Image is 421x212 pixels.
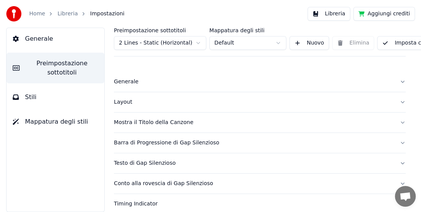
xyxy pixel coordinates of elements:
[7,111,104,132] button: Mappatura degli stili
[114,113,406,132] button: Mostra il Titolo della Canzone
[114,98,393,106] div: Layout
[7,28,104,50] button: Generale
[114,72,406,92] button: Generale
[307,7,350,21] button: Libreria
[25,93,37,102] span: Stili
[7,53,104,83] button: Preimpostazione sottotitoli
[114,133,406,153] button: Barra di Progressione di Gap Silenzioso
[29,10,124,18] nav: breadcrumb
[6,6,22,22] img: youka
[353,7,415,21] button: Aggiungi crediti
[114,78,393,86] div: Generale
[114,139,393,147] div: Barra di Progressione di Gap Silenzioso
[25,117,88,126] span: Mappatura degli stili
[114,159,393,167] div: Testo di Gap Silenzioso
[29,10,45,18] a: Home
[114,180,393,187] div: Conto alla rovescia di Gap Silenzioso
[26,59,98,77] span: Preimpostazione sottotitoli
[114,153,406,173] button: Testo di Gap Silenzioso
[90,10,124,18] span: Impostazioni
[395,186,416,207] div: Aprire la chat
[114,200,393,208] div: Timing Indicator
[57,10,78,18] a: Libreria
[7,86,104,108] button: Stili
[114,119,393,126] div: Mostra il Titolo della Canzone
[114,28,206,33] label: Preimpostazione sottotitoli
[25,34,53,43] span: Generale
[289,36,329,50] button: Nuovo
[209,28,286,33] label: Mappatura degli stili
[114,92,406,112] button: Layout
[114,174,406,194] button: Conto alla rovescia di Gap Silenzioso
